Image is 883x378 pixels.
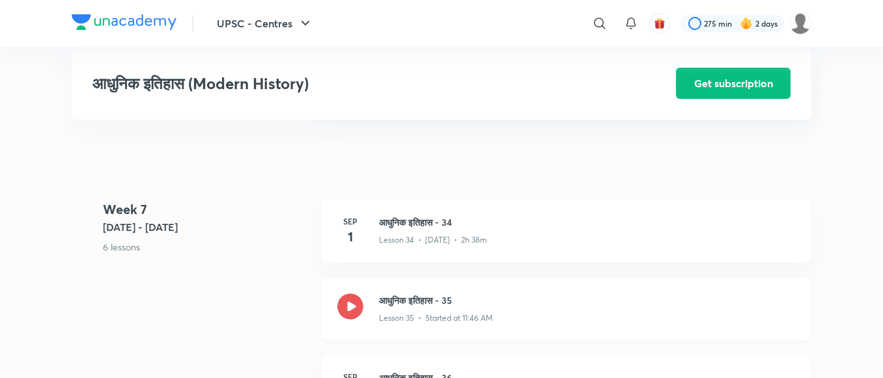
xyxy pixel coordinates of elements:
h3: आधुनिक इतिहास - 34 [379,215,796,229]
a: Company Logo [72,14,176,33]
img: streak [740,17,753,30]
h5: [DATE] - [DATE] [103,219,311,235]
img: amit tripathi [789,12,811,34]
h4: Week 7 [103,200,311,219]
a: आधुनिक इतिहास - 35Lesson 35 • Started at 11:46 AM [322,278,811,355]
button: Get subscription [676,68,791,99]
h4: 1 [337,227,363,247]
h3: आधुनिक इतिहास - 35 [379,293,796,307]
p: 6 lessons [103,240,311,254]
h3: आधुनिक इतिहास (Modern History) [92,74,602,93]
img: Company Logo [72,14,176,30]
button: UPSC - Centres [209,10,321,36]
img: avatar [654,18,666,29]
h6: Sep [337,215,363,227]
p: Lesson 34 • [DATE] • 2h 38m [379,234,487,246]
a: Sep1आधुनिक इतिहास - 34Lesson 34 • [DATE] • 2h 38m [322,200,811,278]
p: Lesson 35 • Started at 11:46 AM [379,312,493,324]
button: avatar [649,13,670,34]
